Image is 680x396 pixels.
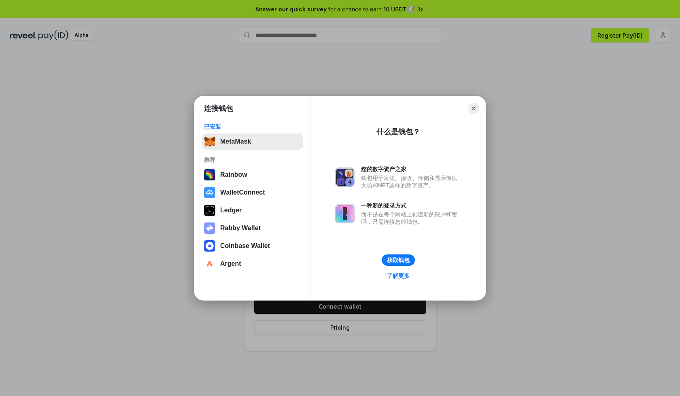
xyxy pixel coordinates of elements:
[361,174,461,189] div: 钱包用于发送、接收、存储和显示像以太坊和NFT这样的数字资产。
[220,171,247,178] div: Rainbow
[204,169,215,180] img: svg+xml,%3Csvg%20width%3D%22120%22%20height%3D%22120%22%20viewBox%3D%220%200%20120%20120%22%20fil...
[204,156,301,163] div: 推荐
[204,258,215,269] img: svg+xml,%3Csvg%20width%3D%2228%22%20height%3D%2228%22%20viewBox%3D%220%200%2028%2028%22%20fill%3D...
[387,256,410,264] div: 获取钱包
[204,222,215,234] img: svg+xml,%3Csvg%20xmlns%3D%22http%3A%2F%2Fwww.w3.org%2F2000%2Fsvg%22%20fill%3D%22none%22%20viewBox...
[335,204,355,223] img: svg+xml,%3Csvg%20xmlns%3D%22http%3A%2F%2Fwww.w3.org%2F2000%2Fsvg%22%20fill%3D%22none%22%20viewBox...
[382,271,414,281] a: 了解更多
[361,165,461,173] div: 您的数字资产之家
[202,220,303,236] button: Rabby Wallet
[387,272,410,280] div: 了解更多
[202,133,303,150] button: MetaMask
[202,238,303,254] button: Coinbase Wallet
[202,202,303,218] button: Ledger
[335,167,355,187] img: svg+xml,%3Csvg%20xmlns%3D%22http%3A%2F%2Fwww.w3.org%2F2000%2Fsvg%22%20fill%3D%22none%22%20viewBox...
[202,184,303,201] button: WalletConnect
[202,167,303,183] button: Rainbow
[204,240,215,252] img: svg+xml,%3Csvg%20width%3D%2228%22%20height%3D%2228%22%20viewBox%3D%220%200%2028%2028%22%20fill%3D...
[202,256,303,272] button: Argent
[204,104,233,113] h1: 连接钱包
[204,187,215,198] img: svg+xml,%3Csvg%20width%3D%2228%22%20height%3D%2228%22%20viewBox%3D%220%200%2028%2028%22%20fill%3D...
[468,103,479,114] button: Close
[382,254,415,266] button: 获取钱包
[220,189,265,196] div: WalletConnect
[220,224,261,232] div: Rabby Wallet
[361,211,461,225] div: 而不是在每个网站上创建新的账户和密码，只需连接您的钱包。
[220,242,270,250] div: Coinbase Wallet
[220,207,242,214] div: Ledger
[204,205,215,216] img: svg+xml,%3Csvg%20xmlns%3D%22http%3A%2F%2Fwww.w3.org%2F2000%2Fsvg%22%20width%3D%2228%22%20height%3...
[220,138,251,145] div: MetaMask
[220,260,241,267] div: Argent
[204,123,301,130] div: 已安装
[361,202,461,209] div: 一种新的登录方式
[204,136,215,147] img: svg+xml,%3Csvg%20fill%3D%22none%22%20height%3D%2233%22%20viewBox%3D%220%200%2035%2033%22%20width%...
[376,127,420,137] div: 什么是钱包？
